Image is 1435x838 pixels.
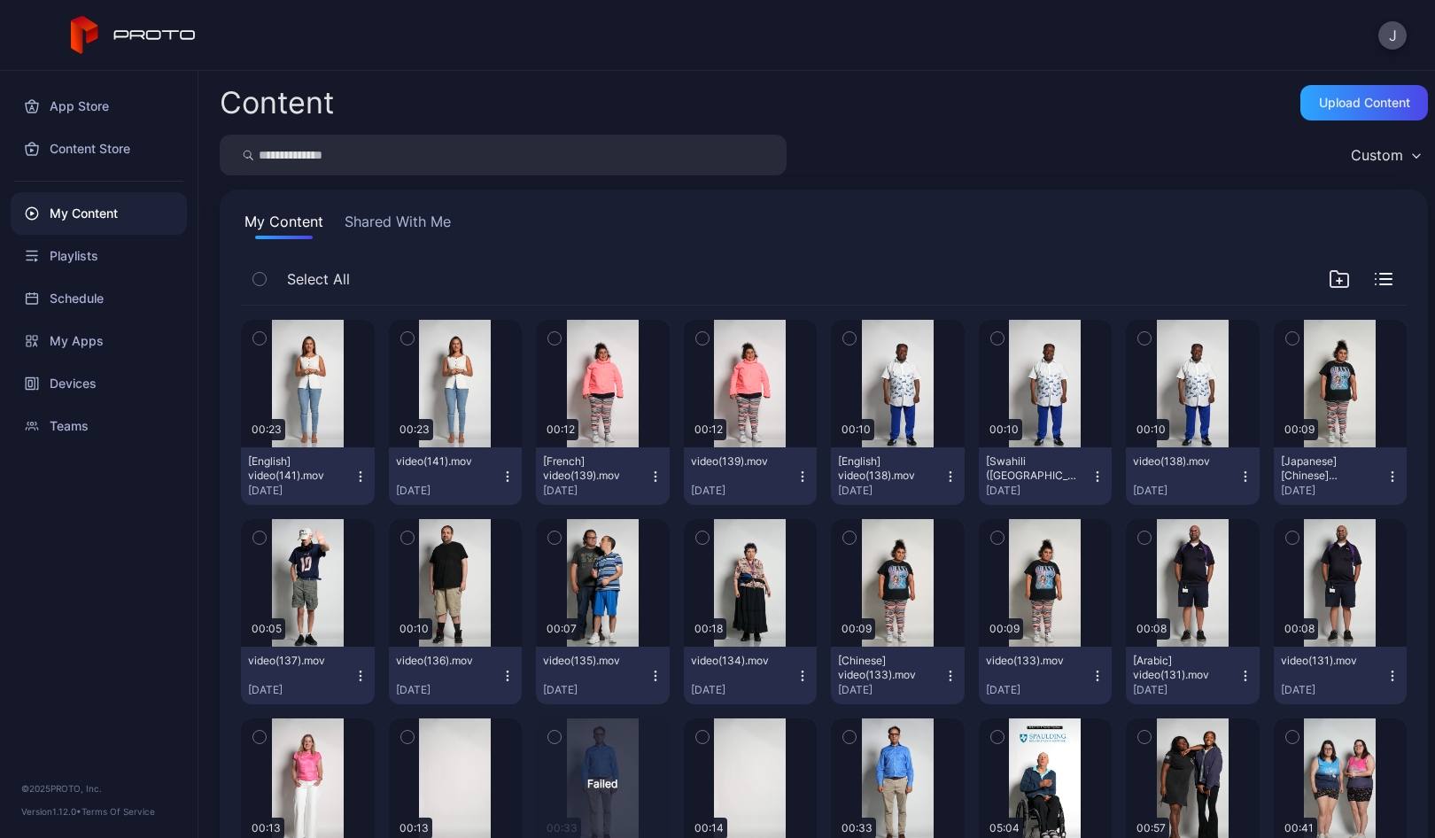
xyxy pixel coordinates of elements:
button: video(131).mov[DATE] [1274,647,1408,704]
div: [DATE] [691,683,796,697]
button: My Content [241,211,327,239]
div: video(141).mov [396,454,493,469]
div: [English] video(141).mov [248,454,345,483]
button: Custom [1342,135,1428,175]
button: video(141).mov[DATE] [389,447,523,505]
div: [DATE] [986,683,1091,697]
a: My Content [11,192,187,235]
div: Upload Content [1319,96,1410,110]
div: [Chinese] video(133).mov [838,654,935,682]
div: video(134).mov [691,654,788,668]
button: J [1378,21,1407,50]
button: [Chinese] video(133).mov[DATE] [831,647,965,704]
button: [English] video(141).mov[DATE] [241,447,375,505]
a: Schedule [11,277,187,320]
button: Upload Content [1300,85,1428,120]
div: [Japanese] [Chinese] video(133).mov [1281,454,1378,483]
div: [English] video(138).mov [838,454,935,483]
div: video(136).mov [396,654,493,668]
button: [French] video(139).mov[DATE] [536,447,670,505]
div: [DATE] [838,683,943,697]
button: video(135).mov[DATE] [536,647,670,704]
a: My Apps [11,320,187,362]
button: [English] video(138).mov[DATE] [831,447,965,505]
button: video(134).mov[DATE] [684,647,818,704]
button: [Swahili ([GEOGRAPHIC_DATA])] video(138).mov[DATE] [979,447,1113,505]
div: [DATE] [986,484,1091,498]
div: video(135).mov [543,654,640,668]
div: [DATE] [248,683,353,697]
button: Shared With Me [341,211,454,239]
a: Playlists [11,235,187,277]
div: video(139).mov [691,454,788,469]
div: Content [220,88,334,118]
div: video(138).mov [1133,454,1230,469]
div: video(131).mov [1281,654,1378,668]
div: [DATE] [1281,683,1386,697]
span: Version 1.12.0 • [21,806,81,817]
div: [DATE] [1133,683,1238,697]
div: [DATE] [543,683,648,697]
div: [DATE] [838,484,943,498]
button: [Arabic] video(131).mov[DATE] [1126,647,1260,704]
a: App Store [11,85,187,128]
div: Failed [587,774,617,791]
button: video(133).mov[DATE] [979,647,1113,704]
button: [Japanese] [Chinese] video(133).mov[DATE] [1274,447,1408,505]
a: Teams [11,405,187,447]
div: [DATE] [1133,484,1238,498]
div: video(137).mov [248,654,345,668]
div: [DATE] [543,484,648,498]
button: video(139).mov[DATE] [684,447,818,505]
div: [Arabic] video(131).mov [1133,654,1230,682]
button: video(137).mov[DATE] [241,647,375,704]
div: © 2025 PROTO, Inc. [21,781,176,795]
button: video(136).mov[DATE] [389,647,523,704]
div: [DATE] [396,683,501,697]
a: Terms Of Service [81,806,155,817]
div: [Swahili (Kenya)] video(138).mov [986,454,1083,483]
div: [DATE] [248,484,353,498]
div: [DATE] [691,484,796,498]
div: Custom [1351,146,1403,164]
span: Select All [287,268,350,290]
div: [DATE] [1281,484,1386,498]
a: Content Store [11,128,187,170]
div: [DATE] [396,484,501,498]
div: video(133).mov [986,654,1083,668]
div: [French] video(139).mov [543,454,640,483]
button: video(138).mov[DATE] [1126,447,1260,505]
a: Devices [11,362,187,405]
